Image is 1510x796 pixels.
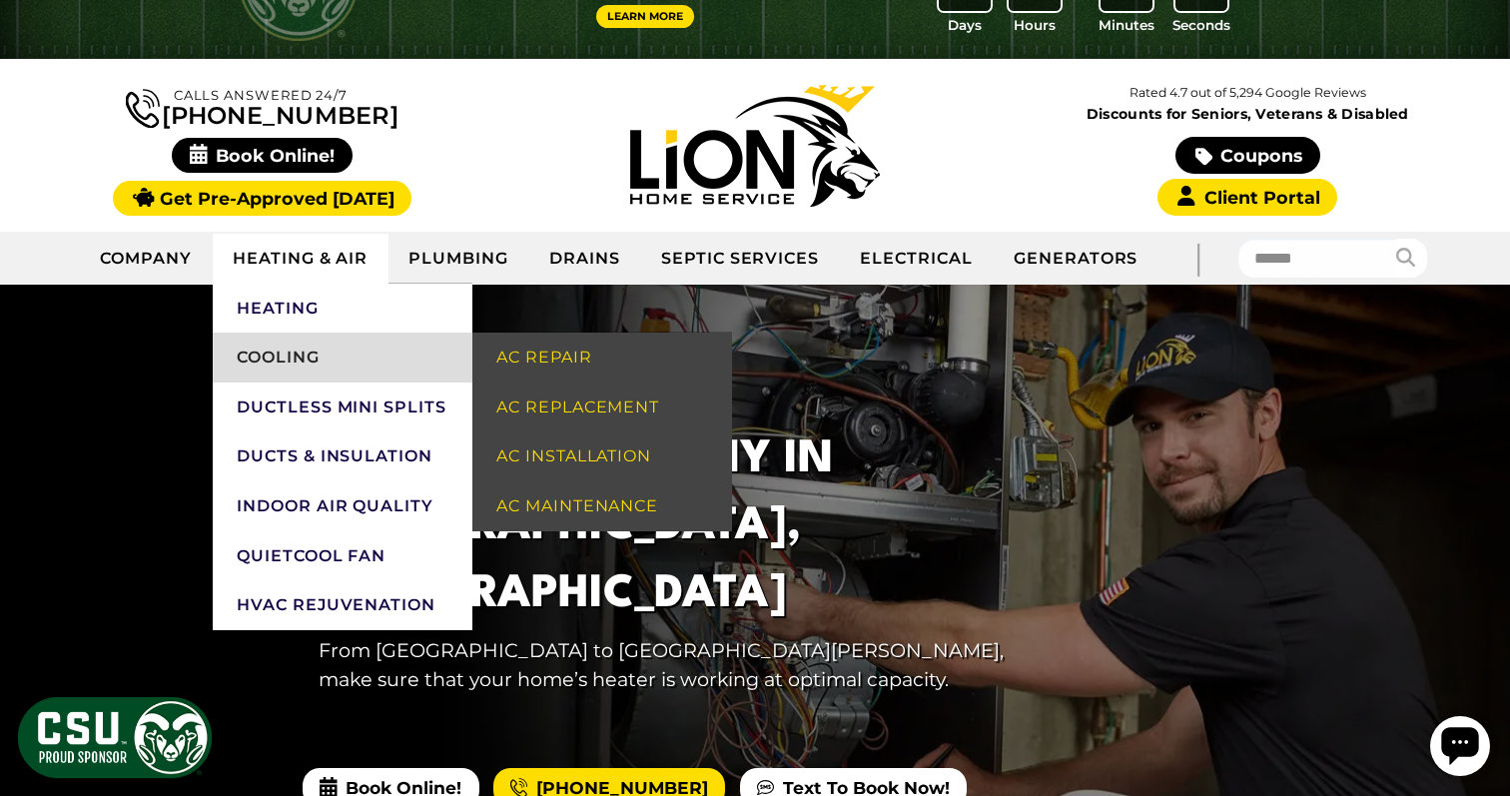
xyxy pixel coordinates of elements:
a: Heating [213,284,472,334]
a: Company [80,234,213,284]
a: Coupons [1175,137,1319,174]
a: Client Portal [1157,179,1337,216]
a: Ducts & Insulation [213,431,472,481]
a: Learn More [596,5,694,28]
span: Hours [1014,15,1056,35]
a: Plumbing [388,234,529,284]
a: AC Replacement [472,383,732,432]
a: Generators [994,234,1158,284]
div: | [1157,232,1237,285]
a: Drains [529,234,641,284]
img: CSU Sponsor Badge [15,694,215,781]
p: Rated 4.7 out of 5,294 Google Reviews [1002,82,1494,104]
a: Indoor Air Quality [213,481,472,531]
a: Electrical [840,234,994,284]
img: Lion Home Service [630,85,880,207]
span: Minutes [1099,15,1154,35]
span: Days [948,15,982,35]
a: AC Repair [472,333,732,383]
a: [PHONE_NUMBER] [126,85,397,128]
a: Get Pre-Approved [DATE] [113,181,411,216]
span: Book Online! [172,138,353,173]
a: AC Installation [472,431,732,481]
span: Discounts for Seniors, Veterans & Disabled [1006,107,1490,121]
a: Cooling [213,333,472,383]
a: HVAC Rejuvenation [213,580,472,630]
a: Ductless Mini Splits [213,383,472,432]
p: From [GEOGRAPHIC_DATA] to [GEOGRAPHIC_DATA][PERSON_NAME], make sure that your home’s heater is wo... [319,636,1046,694]
a: Heating & Air [213,234,388,284]
div: Open chat widget [8,8,68,68]
span: Seconds [1172,15,1230,35]
a: Septic Services [641,234,840,284]
a: AC Maintenance [472,481,732,531]
a: QuietCool Fan [213,531,472,581]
